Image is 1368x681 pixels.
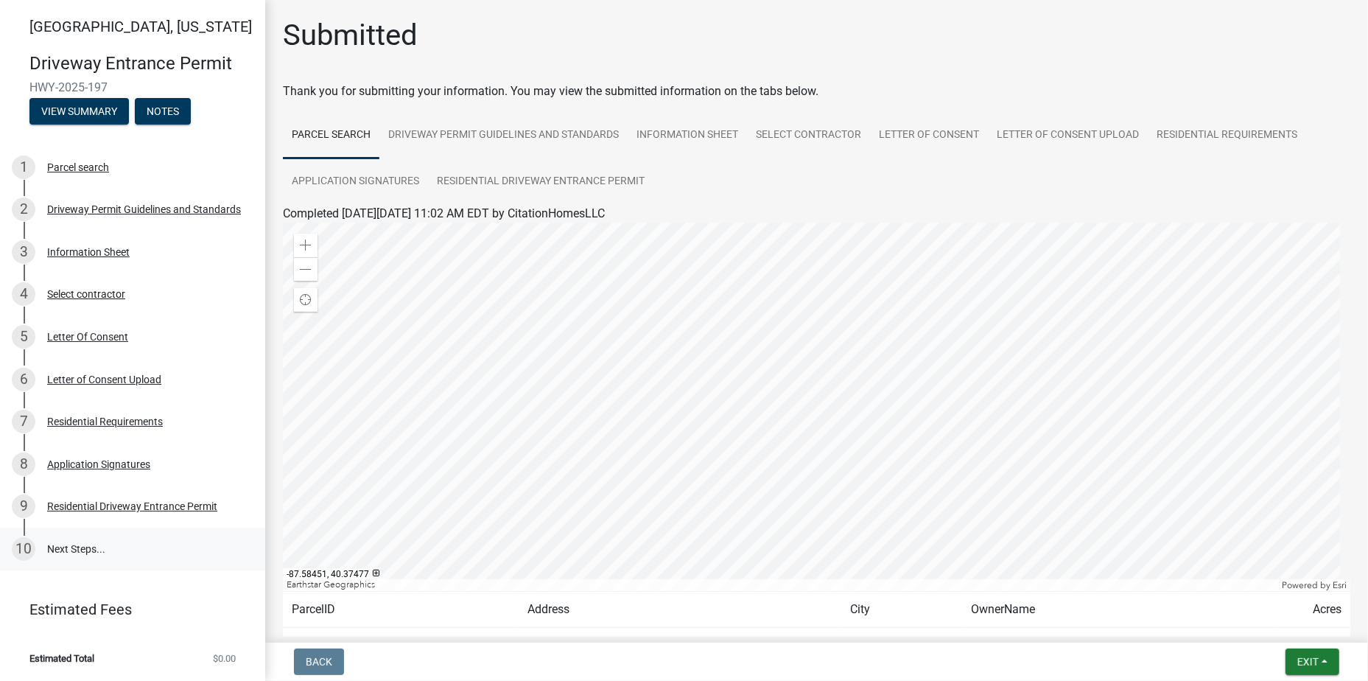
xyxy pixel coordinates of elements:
a: Application Signatures [283,158,428,206]
div: 5 [12,325,35,349]
wm-modal-confirm: Notes [135,106,191,118]
div: 6 [12,368,35,391]
a: Esri [1333,580,1347,590]
a: Letter Of Consent [870,112,988,159]
div: Earthstar Geographics [283,579,1278,591]
span: $0.00 [213,654,236,663]
span: Estimated Total [29,654,94,663]
div: Residential Requirements [47,416,163,427]
td: City [841,592,962,628]
div: Residential Driveway Entrance Permit [47,501,217,511]
td: LAFAYETTE [841,628,962,664]
div: Information Sheet [47,247,130,257]
div: 3 [12,240,35,264]
a: Residential Driveway Entrance Permit [428,158,653,206]
a: Information Sheet [628,112,747,159]
div: 10 [12,537,35,561]
div: Application Signatures [47,459,150,469]
td: OwnerName [962,592,1278,628]
span: Back [306,656,332,668]
span: [GEOGRAPHIC_DATA], [US_STATE] [29,18,252,35]
td: 4.614 [1279,628,1350,664]
div: Find my location [294,288,318,312]
td: 79-12-03-200-021.000-012 [283,628,519,664]
div: Parcel search [47,162,109,172]
button: Notes [135,98,191,125]
td: ParcelID [283,592,519,628]
button: Exit [1285,649,1339,675]
a: Estimated Fees [12,595,242,624]
a: Residential Requirements [1148,112,1306,159]
h1: Submitted [283,18,418,53]
div: Zoom in [294,234,318,257]
div: 9 [12,495,35,518]
div: 4 [12,282,35,306]
td: Acres [1279,592,1350,628]
span: Exit [1297,656,1319,668]
div: Letter Of Consent [47,332,128,342]
td: Address [519,592,841,628]
a: Driveway Permit Guidelines and Standards [379,112,628,159]
button: View Summary [29,98,129,125]
a: Letter of Consent Upload [988,112,1148,159]
a: Parcel search [283,112,379,159]
h4: Driveway Entrance Permit [29,53,253,74]
button: Back [294,649,344,675]
div: Powered by [1278,579,1350,591]
div: 1 [12,156,35,179]
div: 2 [12,198,35,221]
div: 8 [12,453,35,476]
span: HWY-2025-197 [29,80,236,94]
td: [PERSON_NAME] & [PERSON_NAME] [962,628,1278,664]
span: Completed [DATE][DATE] 11:02 AM EDT by CitationHomesLLC [283,206,605,220]
a: Select contractor [747,112,870,159]
div: Select contractor [47,289,125,299]
div: Letter of Consent Upload [47,374,161,385]
wm-modal-confirm: Summary [29,106,129,118]
div: Thank you for submitting your information. You may view the submitted information on the tabs below. [283,83,1350,100]
div: Driveway Permit Guidelines and Standards [47,204,241,214]
td: [STREET_ADDRESS][PERSON_NAME] [519,628,841,664]
div: Zoom out [294,257,318,281]
div: 7 [12,410,35,433]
